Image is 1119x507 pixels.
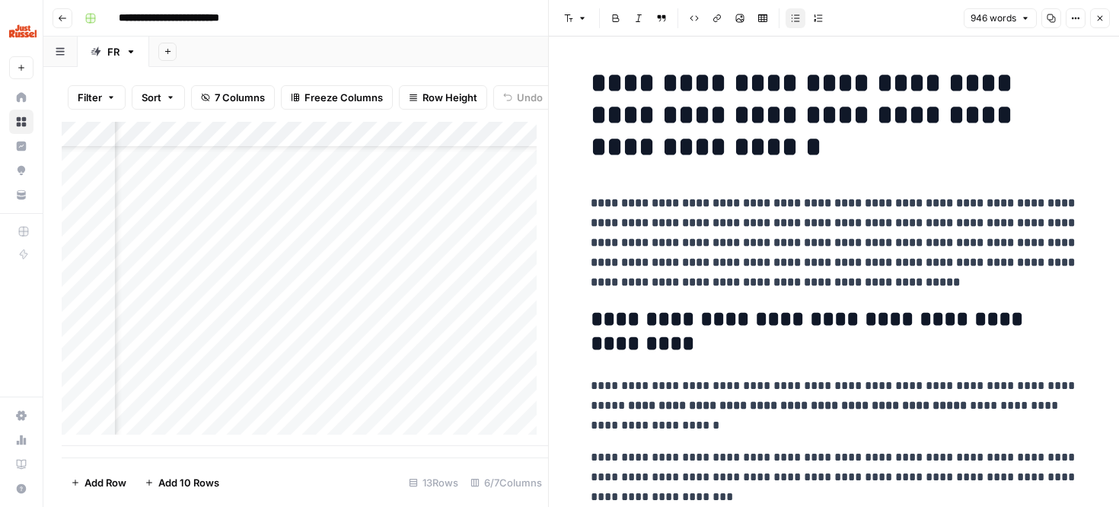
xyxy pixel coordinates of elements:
button: Undo [493,85,553,110]
span: Freeze Columns [304,90,383,105]
button: Filter [68,85,126,110]
span: 7 Columns [215,90,265,105]
a: Browse [9,110,33,134]
div: 13 Rows [403,470,464,495]
a: FR [78,37,149,67]
a: Home [9,85,33,110]
button: Freeze Columns [281,85,393,110]
span: Add Row [84,475,126,490]
span: Sort [142,90,161,105]
button: Add 10 Rows [135,470,228,495]
span: 946 words [971,11,1016,25]
img: Just Russel Logo [9,18,37,45]
a: Settings [9,403,33,428]
button: Add Row [62,470,135,495]
a: Usage [9,428,33,452]
div: FR [107,44,120,59]
button: Workspace: Just Russel [9,12,33,50]
a: Insights [9,134,33,158]
span: Add 10 Rows [158,475,219,490]
button: Sort [132,85,185,110]
div: 6/7 Columns [464,470,548,495]
a: Opportunities [9,158,33,183]
button: Row Height [399,85,487,110]
span: Undo [517,90,543,105]
a: Learning Hub [9,452,33,477]
a: Your Data [9,183,33,207]
span: Filter [78,90,102,105]
button: Help + Support [9,477,33,501]
span: Row Height [422,90,477,105]
button: 7 Columns [191,85,275,110]
button: 946 words [964,8,1037,28]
